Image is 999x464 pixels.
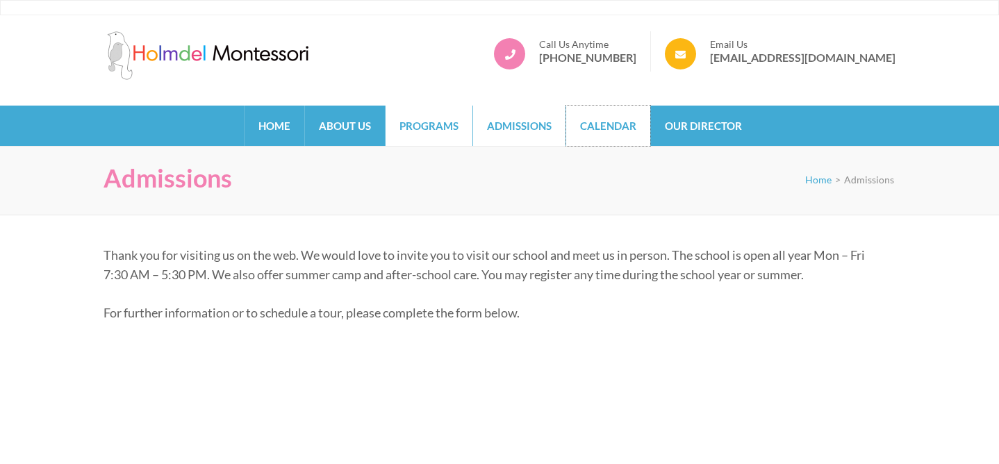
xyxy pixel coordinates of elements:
[805,174,832,185] a: Home
[566,106,650,146] a: Calendar
[473,106,565,146] a: Admissions
[710,51,895,65] a: [EMAIL_ADDRESS][DOMAIN_NAME]
[104,303,885,322] p: For further information or to schedule a tour, please complete the form below.
[305,106,385,146] a: About Us
[539,38,636,51] span: Call Us Anytime
[651,106,756,146] a: Our Director
[104,245,885,284] p: Thank you for visiting us on the web. We would love to invite you to visit our school and meet us...
[104,31,312,80] img: Holmdel Montessori School
[710,38,895,51] span: Email Us
[104,163,232,193] h1: Admissions
[386,106,472,146] a: Programs
[835,174,841,185] span: >
[245,106,304,146] a: Home
[539,51,636,65] a: [PHONE_NUMBER]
